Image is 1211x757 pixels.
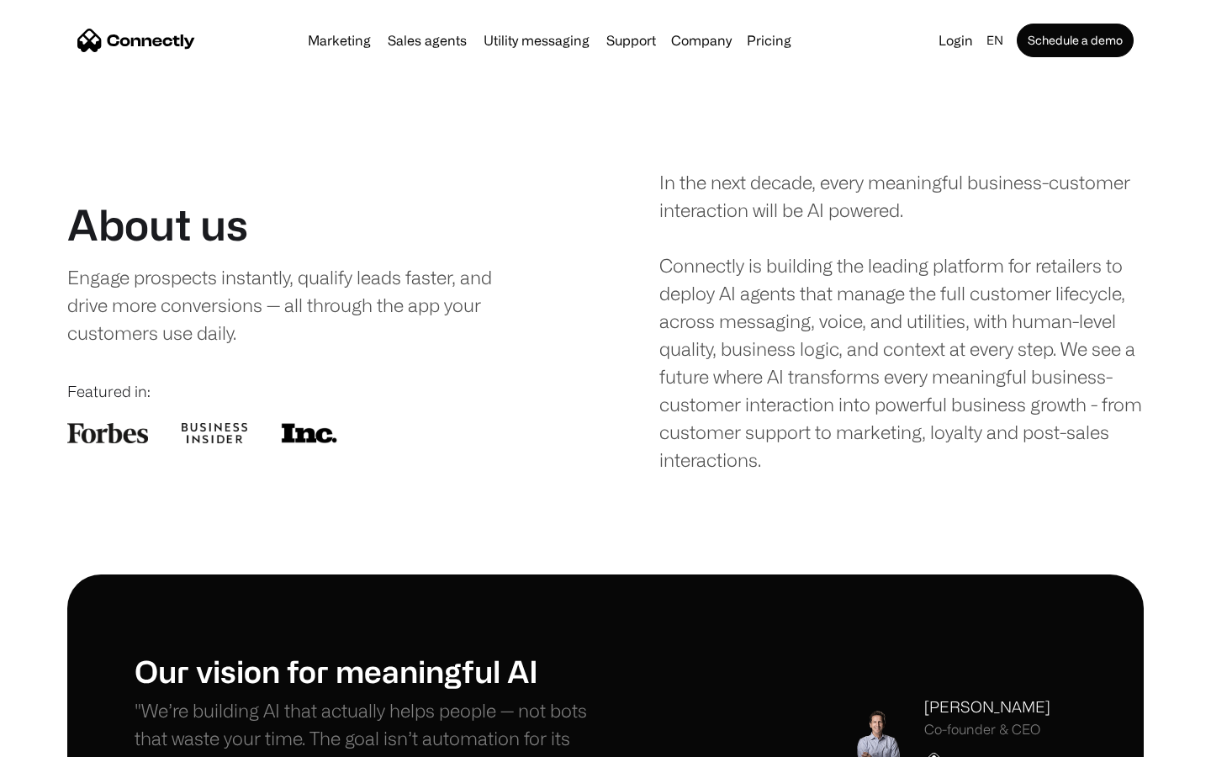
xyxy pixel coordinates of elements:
a: Login [932,29,980,52]
a: Pricing [740,34,798,47]
div: [PERSON_NAME] [924,696,1050,718]
ul: Language list [34,728,101,751]
a: Utility messaging [477,34,596,47]
a: Marketing [301,34,378,47]
div: en [986,29,1003,52]
h1: About us [67,199,248,250]
a: Sales agents [381,34,473,47]
aside: Language selected: English [17,726,101,751]
h1: Our vision for meaningful AI [135,653,605,689]
div: Co-founder & CEO [924,722,1050,738]
div: Company [671,29,732,52]
div: Featured in: [67,380,552,403]
div: In the next decade, every meaningful business-customer interaction will be AI powered. Connectly ... [659,168,1144,474]
div: Engage prospects instantly, qualify leads faster, and drive more conversions — all through the ap... [67,263,527,347]
a: Support [600,34,663,47]
a: Schedule a demo [1017,24,1134,57]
